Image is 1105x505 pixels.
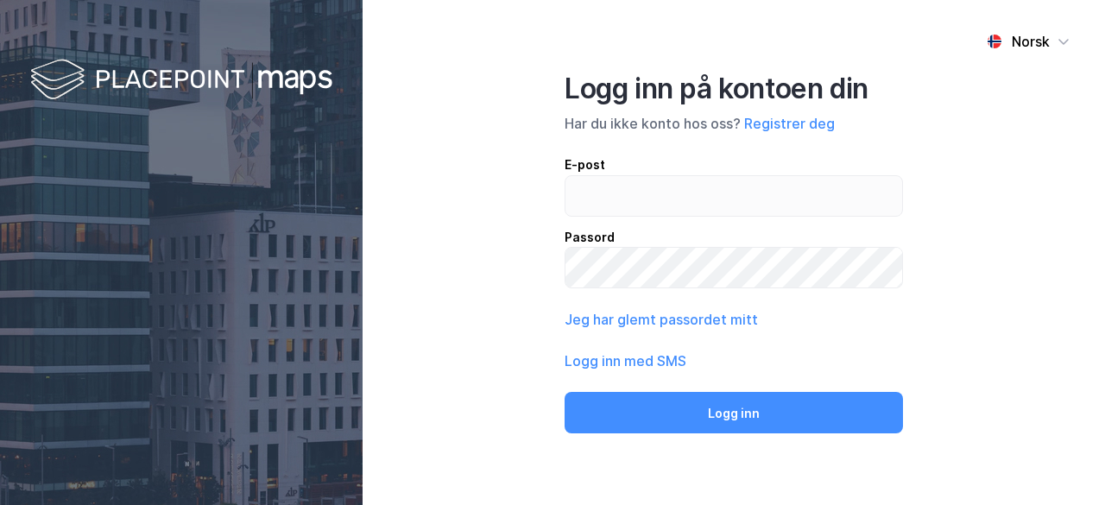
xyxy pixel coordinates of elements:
div: Har du ikke konto hos oss? [565,113,903,134]
img: logo-white.f07954bde2210d2a523dddb988cd2aa7.svg [30,55,332,106]
button: Logg inn [565,392,903,433]
div: E-post [565,155,903,175]
div: Passord [565,227,903,248]
div: Logg inn på kontoen din [565,72,903,106]
div: Norsk [1012,31,1050,52]
button: Registrer deg [744,113,835,134]
iframe: Chat Widget [1019,422,1105,505]
button: Jeg har glemt passordet mitt [565,309,758,330]
button: Logg inn med SMS [565,350,686,371]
